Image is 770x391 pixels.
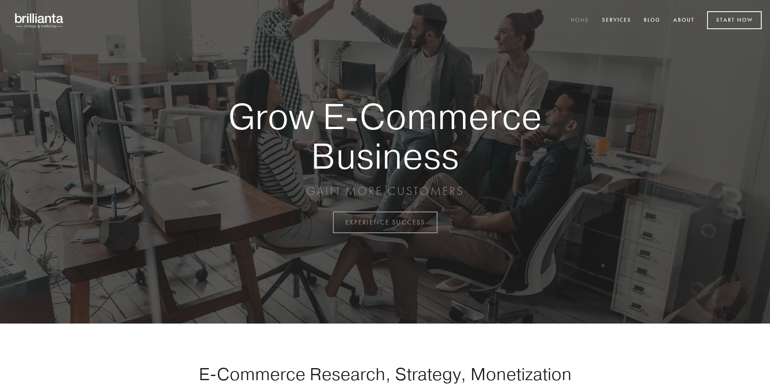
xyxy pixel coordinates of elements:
p: GAIN MORE CUSTOMERS [199,184,571,199]
a: Start Now [707,11,762,29]
h1: E-Commerce Research, Strategy, Monetization [172,364,597,384]
a: Home [565,14,595,27]
a: Blog [638,14,666,27]
a: Services [597,14,637,27]
a: About [668,14,700,27]
img: brillianta - research, strategy, marketing [8,8,71,32]
strong: Grow E-Commerce Business [199,97,571,175]
a: EXPERIENCE SUCCESS [333,212,437,233]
